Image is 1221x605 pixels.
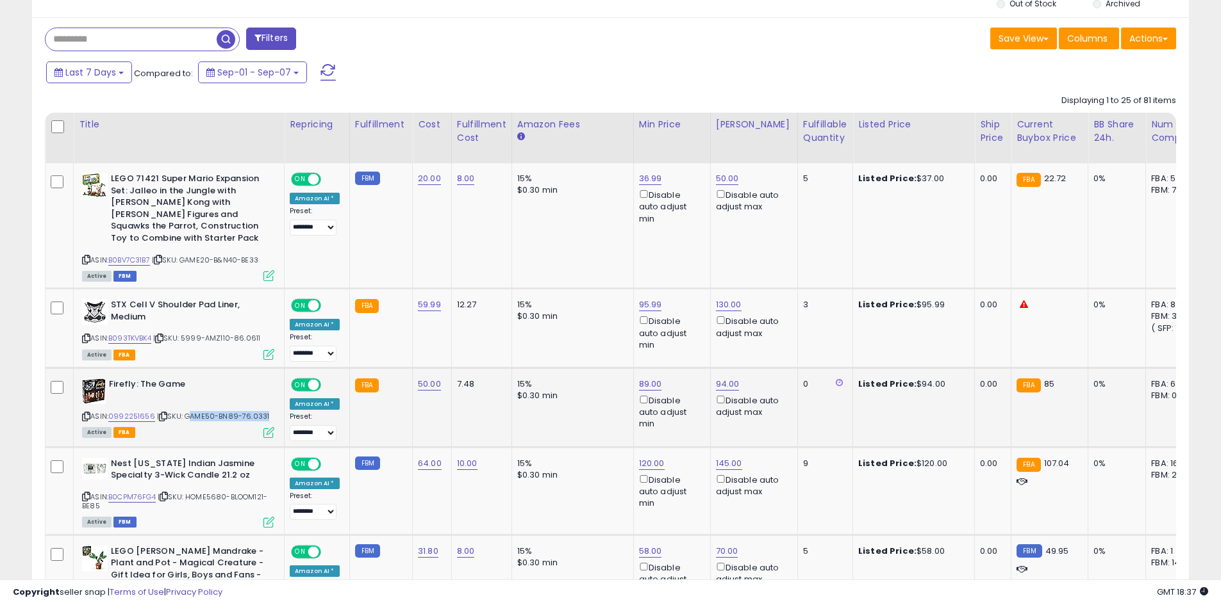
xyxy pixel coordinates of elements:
[716,457,742,470] a: 145.00
[457,378,502,390] div: 7.48
[108,333,151,344] a: B093TKVBK4
[134,67,193,79] span: Compared to:
[82,173,108,198] img: 51+IPRLFhtL._SL40_.jpg
[716,472,788,497] div: Disable auto adjust max
[980,173,1001,184] div: 0.00
[108,411,155,422] a: 0992251656
[108,255,150,266] a: B0BV7C31B7
[82,517,112,528] span: All listings currently available for purchase on Amazon
[517,184,624,196] div: $0.30 min
[639,545,662,558] a: 58.00
[46,61,132,83] button: Last 7 Days
[1059,28,1119,49] button: Columns
[639,314,701,351] div: Disable auto adjust min
[1151,323,1193,334] div: ( SFP: 1 )
[1151,118,1198,145] div: Num of Comp.
[82,299,108,325] img: 51iX6rTpOsS._SL40_.jpg
[1017,458,1040,472] small: FBA
[1061,95,1176,107] div: Displaying 1 to 25 of 81 items
[980,545,1001,557] div: 0.00
[803,378,843,390] div: 0
[418,172,441,185] a: 20.00
[517,557,624,569] div: $0.30 min
[858,457,917,469] b: Listed Price:
[355,118,407,131] div: Fulfillment
[82,299,274,359] div: ASIN:
[716,378,740,391] a: 94.00
[418,378,441,391] a: 50.00
[858,298,917,311] b: Listed Price:
[82,545,108,571] img: 41u8IIV-x2L._SL40_.jpg
[1044,172,1067,184] span: 22.72
[980,458,1001,469] div: 0.00
[858,378,917,390] b: Listed Price:
[111,299,267,326] b: STX Cell V Shoulder Pad Liner, Medium
[716,172,739,185] a: 50.00
[858,545,917,557] b: Listed Price:
[716,393,788,418] div: Disable auto adjust max
[82,378,274,437] div: ASIN:
[517,458,624,469] div: 15%
[79,118,279,131] div: Title
[517,378,624,390] div: 15%
[457,118,506,145] div: Fulfillment Cost
[113,350,135,360] span: FBA
[166,586,222,598] a: Privacy Policy
[418,118,446,131] div: Cost
[858,172,917,184] b: Listed Price:
[153,333,260,343] span: | SKU: 5999-AMZ110-86.0611
[111,458,267,485] b: Nest [US_STATE] Indian Jasmine Specialty 3-Wick Candle 21.2 oz
[639,188,701,225] div: Disable auto adjust min
[1017,118,1083,145] div: Current Buybox Price
[1151,173,1193,184] div: FBA: 5
[292,380,308,391] span: ON
[355,378,379,392] small: FBA
[1044,378,1054,390] span: 85
[517,131,525,143] small: Amazon Fees.
[292,174,308,185] span: ON
[457,172,475,185] a: 8.00
[1151,458,1193,469] div: FBA: 16
[418,457,442,470] a: 64.00
[292,458,308,469] span: ON
[639,457,665,470] a: 120.00
[290,333,340,362] div: Preset:
[319,546,340,557] span: OFF
[1017,378,1040,392] small: FBA
[639,378,662,391] a: 89.00
[292,300,308,311] span: ON
[1151,311,1193,322] div: FBM: 3
[803,173,843,184] div: 5
[1121,28,1176,49] button: Actions
[82,427,112,438] span: All listings currently available for purchase on Amazon
[1157,586,1208,598] span: 2025-09-15 18:37 GMT
[152,255,258,265] span: | SKU: GAME20-B&N40-BE33
[517,311,624,322] div: $0.30 min
[113,427,135,438] span: FBA
[1044,457,1070,469] span: 107.04
[517,173,624,184] div: 15%
[457,457,478,470] a: 10.00
[82,458,274,526] div: ASIN:
[418,545,438,558] a: 31.80
[418,298,441,311] a: 59.99
[198,61,307,83] button: Sep-01 - Sep-07
[110,586,164,598] a: Terms of Use
[457,299,502,311] div: 12.27
[858,378,965,390] div: $94.00
[639,298,662,311] a: 95.99
[1045,545,1069,557] span: 49.95
[858,118,969,131] div: Listed Price
[1093,173,1136,184] div: 0%
[290,565,340,577] div: Amazon AI *
[858,545,965,557] div: $58.00
[1093,458,1136,469] div: 0%
[290,478,340,489] div: Amazon AI *
[290,492,340,520] div: Preset:
[1067,32,1108,45] span: Columns
[157,411,269,421] span: | SKU: GAME50-BN89-76.0331
[319,380,340,391] span: OFF
[1151,299,1193,311] div: FBA: 8
[803,118,847,145] div: Fulfillable Quantity
[319,174,340,185] span: OFF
